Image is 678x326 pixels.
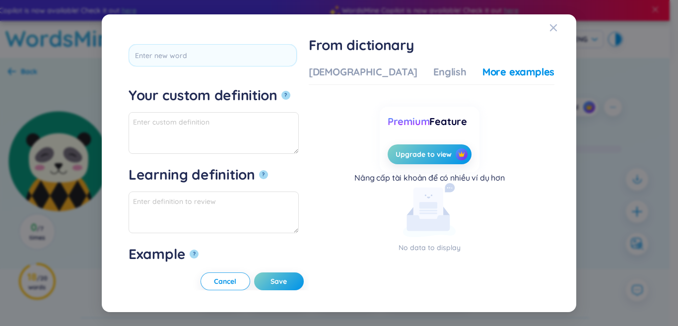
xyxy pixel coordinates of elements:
[271,276,287,286] span: Save
[458,151,465,158] img: crown icon
[388,115,430,128] span: Premium
[259,170,268,179] button: Learning definition
[354,172,505,183] div: Nâng cấp tài khoản để có nhiều ví dụ hơn
[129,44,297,66] input: Enter new word
[201,272,250,290] button: Cancel
[388,144,472,164] button: Upgrade to viewcrown icon
[482,65,554,79] div: More examples
[129,166,255,184] div: Learning definition
[214,276,236,286] span: Cancel
[433,65,467,79] div: English
[281,91,290,100] button: Your custom definition
[190,250,199,259] button: Example
[129,86,277,104] div: Your custom definition
[309,36,554,54] h1: From dictionary
[396,149,452,159] span: Upgrade to view
[309,65,417,79] div: [DEMOGRAPHIC_DATA]
[254,272,304,290] button: Save
[129,245,186,263] div: Example
[388,115,472,129] div: Feature
[549,14,576,41] button: Close
[309,242,550,253] p: No data to display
